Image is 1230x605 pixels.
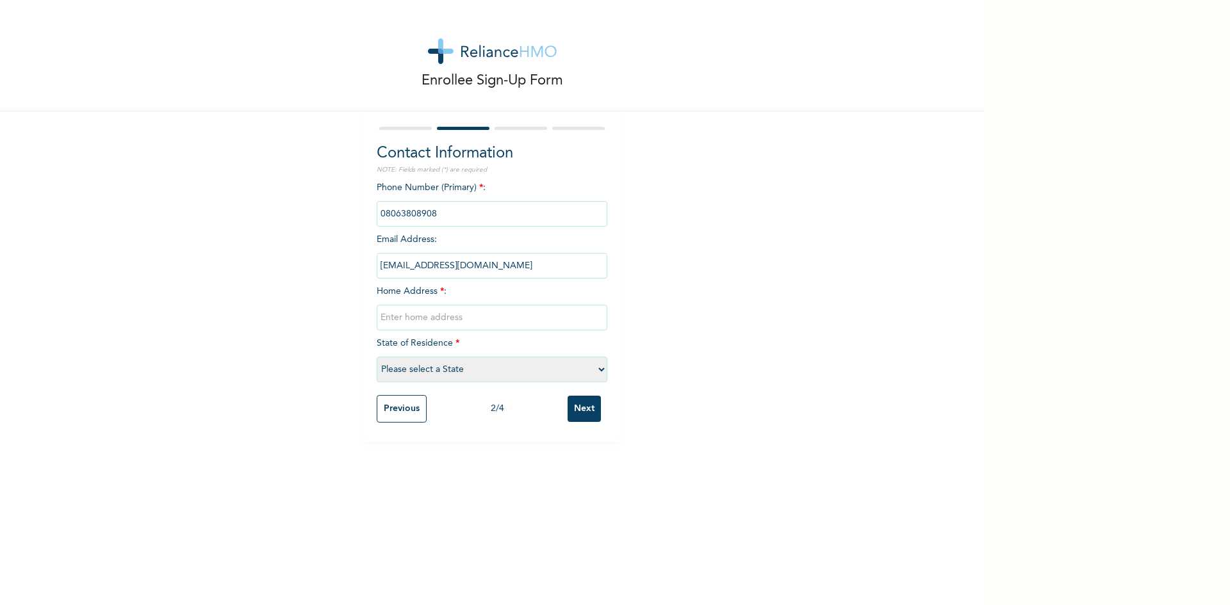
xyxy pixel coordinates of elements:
img: logo [428,38,557,64]
span: Home Address : [377,287,607,322]
p: NOTE: Fields marked (*) are required [377,165,607,175]
span: State of Residence [377,339,607,374]
input: Previous [377,395,427,423]
input: Enter Primary Phone Number [377,201,607,227]
p: Enrollee Sign-Up Form [422,70,563,92]
span: Email Address : [377,235,607,270]
h2: Contact Information [377,142,607,165]
input: Enter home address [377,305,607,330]
input: Enter email Address [377,253,607,278]
span: Phone Number (Primary) : [377,183,607,218]
div: 2 / 4 [427,402,568,415]
input: Next [568,396,601,422]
